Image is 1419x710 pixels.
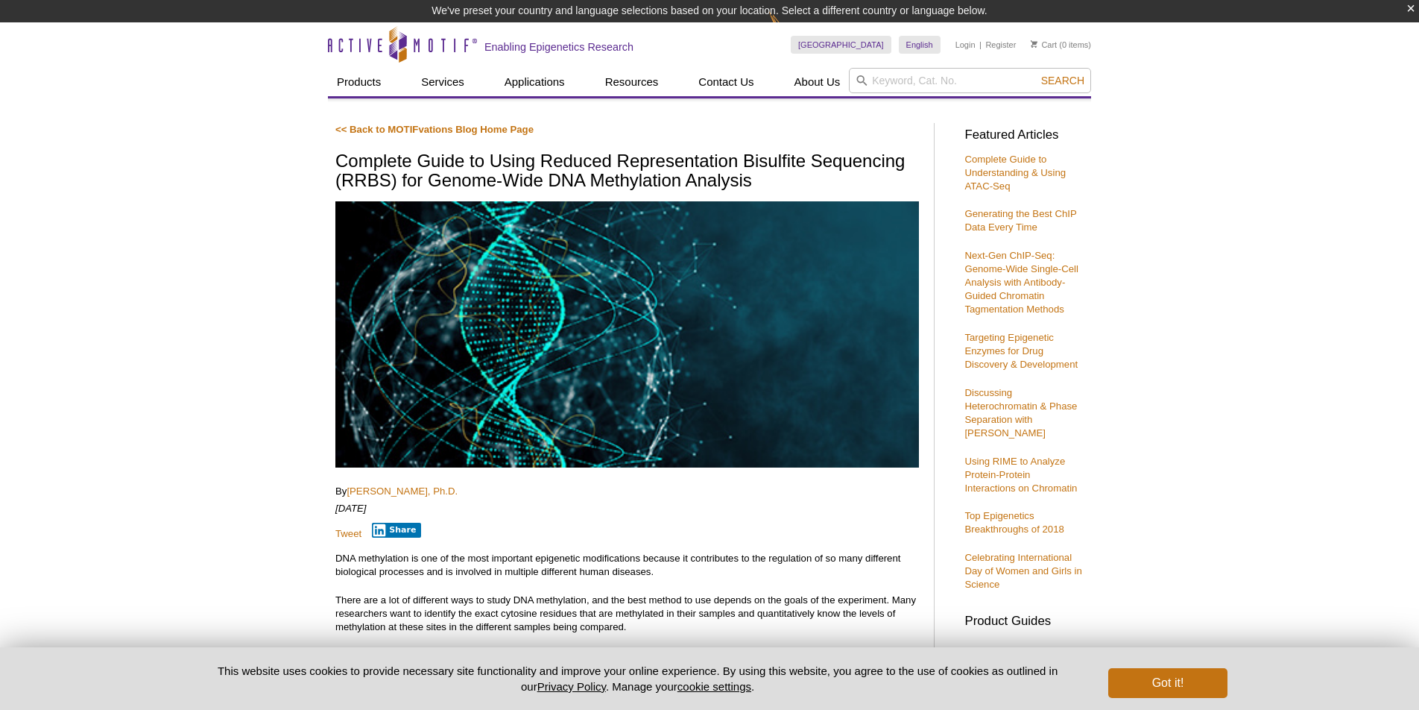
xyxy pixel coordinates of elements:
[347,486,458,497] a: [PERSON_NAME], Ph.D.
[484,40,633,54] h2: Enabling Epigenetics Research
[335,528,361,539] a: Tweet
[335,552,919,579] p: DNA methylation is one of the most important epigenetic modifications because it contributes to t...
[849,68,1091,93] input: Keyword, Cat. No.
[1108,668,1227,698] button: Got it!
[192,663,1084,694] p: This website uses cookies to provide necessary site functionality and improve your online experie...
[335,594,919,634] p: There are a lot of different ways to study DNA methylation, and the best method to use depends on...
[964,606,1084,628] h3: Product Guides
[335,485,919,498] p: By
[328,68,390,96] a: Products
[964,387,1077,439] a: Discussing Heterochromatin & Phase Separation with [PERSON_NAME]
[964,456,1077,494] a: Using RIME to Analyze Protein-Protein Interactions on Chromatin
[964,552,1081,590] a: Celebrating International Day of Women and Girls in Science
[964,129,1084,142] h3: Featured Articles
[791,36,891,54] a: [GEOGRAPHIC_DATA]
[1031,40,1037,48] img: Your Cart
[964,332,1078,370] a: Targeting Epigenetic Enzymes for Drug Discovery & Development
[372,523,422,538] button: Share
[335,151,919,192] h1: Complete Guide to Using Reduced Representation Bisulfite Sequencing (RRBS) for Genome-Wide DNA Me...
[689,68,762,96] a: Contact Us
[412,68,473,96] a: Services
[335,201,919,468] img: RRBS
[985,40,1016,50] a: Register
[1041,75,1084,87] span: Search
[786,68,850,96] a: About Us
[596,68,668,96] a: Resources
[537,680,606,693] a: Privacy Policy
[979,36,982,54] li: |
[1037,74,1089,87] button: Search
[1031,36,1091,54] li: (0 items)
[496,68,574,96] a: Applications
[964,250,1078,315] a: Next-Gen ChIP-Seq: Genome-Wide Single-Cell Analysis with Antibody-Guided Chromatin Tagmentation M...
[335,503,367,514] em: [DATE]
[899,36,941,54] a: English
[964,154,1066,192] a: Complete Guide to Understanding & Using ATAC-Seq
[769,11,809,46] img: Change Here
[677,680,751,693] button: cookie settings
[955,40,976,50] a: Login
[1031,40,1057,50] a: Cart
[964,208,1076,233] a: Generating the Best ChIP Data Every Time
[964,510,1064,535] a: Top Epigenetics Breakthroughs of 2018
[335,124,534,135] a: << Back to MOTIFvations Blog Home Page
